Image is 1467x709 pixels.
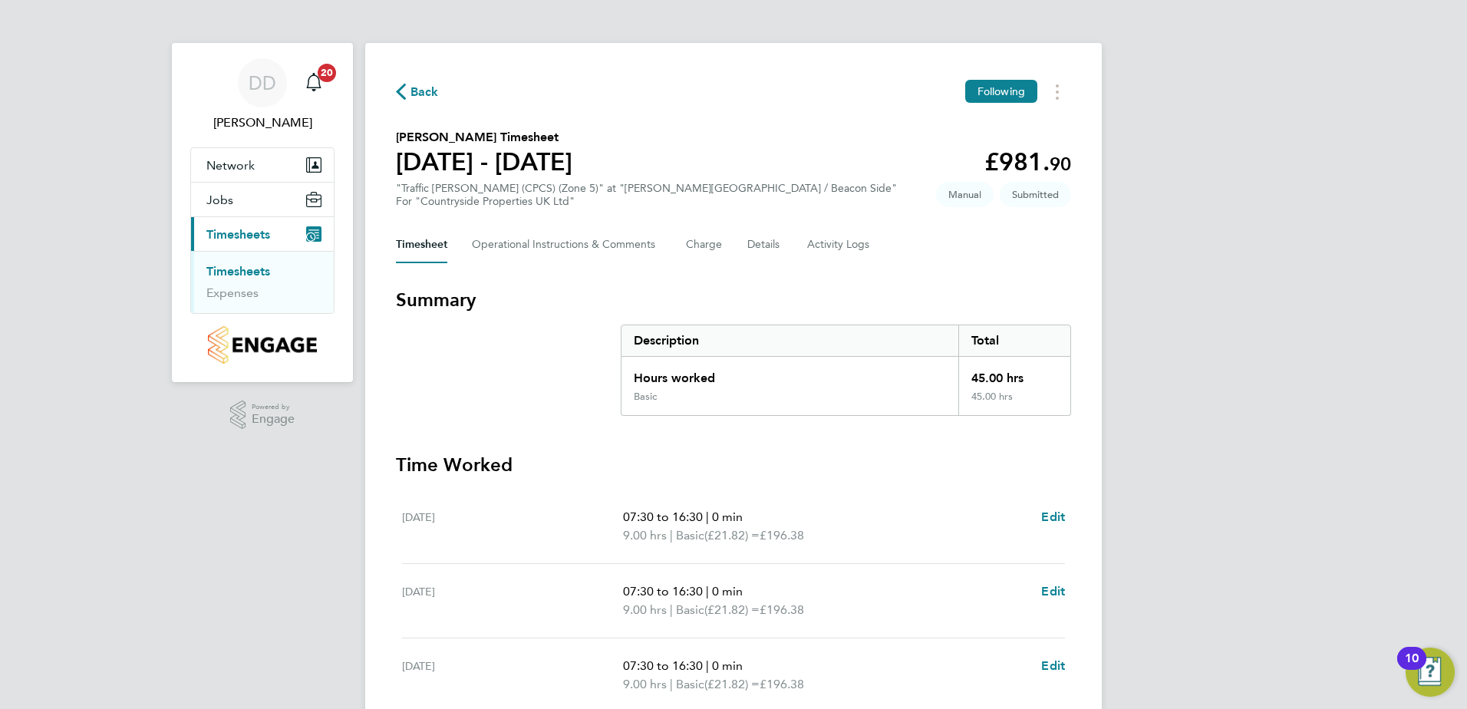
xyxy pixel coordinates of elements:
[623,677,667,691] span: 9.00 hrs
[1406,648,1455,697] button: Open Resource Center, 10 new notifications
[686,226,723,263] button: Charge
[1041,584,1065,599] span: Edit
[396,82,439,101] button: Back
[206,158,255,173] span: Network
[396,195,897,208] div: For "Countryside Properties UK Ltd"
[172,43,353,382] nav: Main navigation
[807,226,872,263] button: Activity Logs
[206,193,233,207] span: Jobs
[936,182,994,207] span: This timesheet was manually created.
[704,677,760,691] span: (£21.82) =
[190,326,335,364] a: Go to home page
[191,148,334,182] button: Network
[206,285,259,300] a: Expenses
[760,602,804,617] span: £196.38
[472,226,661,263] button: Operational Instructions & Comments
[704,602,760,617] span: (£21.82) =
[621,357,958,391] div: Hours worked
[206,227,270,242] span: Timesheets
[298,58,329,107] a: 20
[402,582,623,619] div: [DATE]
[410,83,439,101] span: Back
[670,528,673,542] span: |
[965,80,1037,103] button: Following
[706,658,709,673] span: |
[704,528,760,542] span: (£21.82) =
[1043,80,1071,104] button: Timesheets Menu
[760,677,804,691] span: £196.38
[396,147,572,177] h1: [DATE] - [DATE]
[670,602,673,617] span: |
[676,526,704,545] span: Basic
[1041,658,1065,673] span: Edit
[318,64,336,82] span: 20
[958,391,1070,415] div: 45.00 hrs
[208,326,316,364] img: countryside-properties-logo-retina.png
[676,601,704,619] span: Basic
[190,58,335,132] a: DD[PERSON_NAME]
[191,217,334,251] button: Timesheets
[977,84,1025,98] span: Following
[1041,509,1065,524] span: Edit
[634,391,657,403] div: Basic
[676,675,704,694] span: Basic
[623,528,667,542] span: 9.00 hrs
[396,182,897,208] div: "Traffic [PERSON_NAME] (CPCS) (Zone 5)" at "[PERSON_NAME][GEOGRAPHIC_DATA] / Beacon Side"
[712,509,743,524] span: 0 min
[1041,582,1065,601] a: Edit
[712,584,743,599] span: 0 min
[623,658,703,673] span: 07:30 to 16:30
[621,325,958,356] div: Description
[191,251,334,313] div: Timesheets
[190,114,335,132] span: David Dodd
[623,584,703,599] span: 07:30 to 16:30
[1041,508,1065,526] a: Edit
[206,264,270,279] a: Timesheets
[396,453,1071,477] h3: Time Worked
[402,508,623,545] div: [DATE]
[249,73,276,93] span: DD
[670,677,673,691] span: |
[1050,153,1071,175] span: 90
[191,183,334,216] button: Jobs
[396,226,447,263] button: Timesheet
[984,147,1071,176] app-decimal: £981.
[623,602,667,617] span: 9.00 hrs
[1041,657,1065,675] a: Edit
[623,509,703,524] span: 07:30 to 16:30
[760,528,804,542] span: £196.38
[958,325,1070,356] div: Total
[712,658,743,673] span: 0 min
[396,288,1071,312] h3: Summary
[706,584,709,599] span: |
[252,401,295,414] span: Powered by
[230,401,295,430] a: Powered byEngage
[958,357,1070,391] div: 45.00 hrs
[1405,658,1419,678] div: 10
[402,657,623,694] div: [DATE]
[706,509,709,524] span: |
[1000,182,1071,207] span: This timesheet is Submitted.
[747,226,783,263] button: Details
[396,128,572,147] h2: [PERSON_NAME] Timesheet
[252,413,295,426] span: Engage
[621,325,1071,416] div: Summary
